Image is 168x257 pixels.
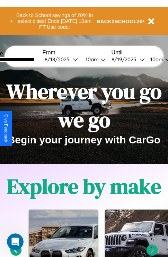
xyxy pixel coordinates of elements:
div: 10am [147,56,165,63]
label: From [43,50,108,56]
button: 8/18/2025 [43,56,80,63]
button: Back to School savings of 20% in select cities! Ends [DATE] 10am PT.Use code: [13,10,97,32]
h1: Explore by make [7,172,161,201]
button: 10am [80,56,108,63]
div: 8 / 18 / 2025 [45,56,73,63]
div: Give Feedback [3,114,8,142]
div: 10am [82,56,100,63]
b: BACK2SCHOOL20 [97,18,143,24]
div: 8 / 19 / 2025 [112,56,140,63]
iframe: Intercom live chat [7,233,24,250]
